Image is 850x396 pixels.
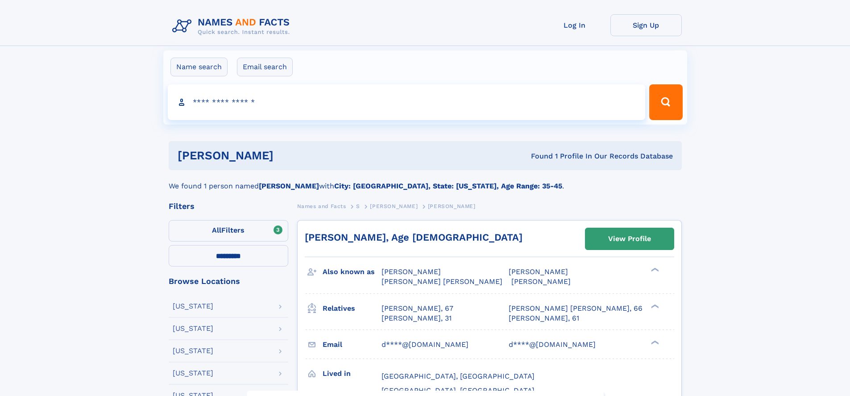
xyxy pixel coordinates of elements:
[511,277,571,286] span: [PERSON_NAME]
[402,151,673,161] div: Found 1 Profile In Our Records Database
[649,303,659,309] div: ❯
[356,200,360,212] a: S
[259,182,319,190] b: [PERSON_NAME]
[237,58,293,76] label: Email search
[381,386,535,395] span: [GEOGRAPHIC_DATA], [GEOGRAPHIC_DATA]
[539,14,610,36] a: Log In
[509,313,579,323] a: [PERSON_NAME], 61
[169,277,288,285] div: Browse Locations
[509,304,643,313] a: [PERSON_NAME] [PERSON_NAME], 66
[323,337,381,352] h3: Email
[370,203,418,209] span: [PERSON_NAME]
[381,267,441,276] span: [PERSON_NAME]
[649,339,659,345] div: ❯
[173,347,213,354] div: [US_STATE]
[610,14,682,36] a: Sign Up
[173,303,213,310] div: [US_STATE]
[173,370,213,377] div: [US_STATE]
[381,304,453,313] a: [PERSON_NAME], 67
[334,182,562,190] b: City: [GEOGRAPHIC_DATA], State: [US_STATE], Age Range: 35-45
[381,313,452,323] a: [PERSON_NAME], 31
[297,200,346,212] a: Names and Facts
[178,150,402,161] h1: [PERSON_NAME]
[649,267,659,273] div: ❯
[608,229,651,249] div: View Profile
[169,170,682,192] div: We found 1 person named with .
[323,366,381,381] h3: Lived in
[169,202,288,210] div: Filters
[381,372,535,380] span: [GEOGRAPHIC_DATA], [GEOGRAPHIC_DATA]
[323,264,381,279] h3: Also known as
[212,226,221,234] span: All
[428,203,476,209] span: [PERSON_NAME]
[169,14,297,38] img: Logo Names and Facts
[169,220,288,242] label: Filters
[649,84,682,120] button: Search Button
[323,301,381,316] h3: Relatives
[168,84,646,120] input: search input
[370,200,418,212] a: [PERSON_NAME]
[356,203,360,209] span: S
[173,325,213,332] div: [US_STATE]
[585,228,674,250] a: View Profile
[170,58,228,76] label: Name search
[305,232,522,243] a: [PERSON_NAME], Age [DEMOGRAPHIC_DATA]
[509,267,568,276] span: [PERSON_NAME]
[381,277,502,286] span: [PERSON_NAME] [PERSON_NAME]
